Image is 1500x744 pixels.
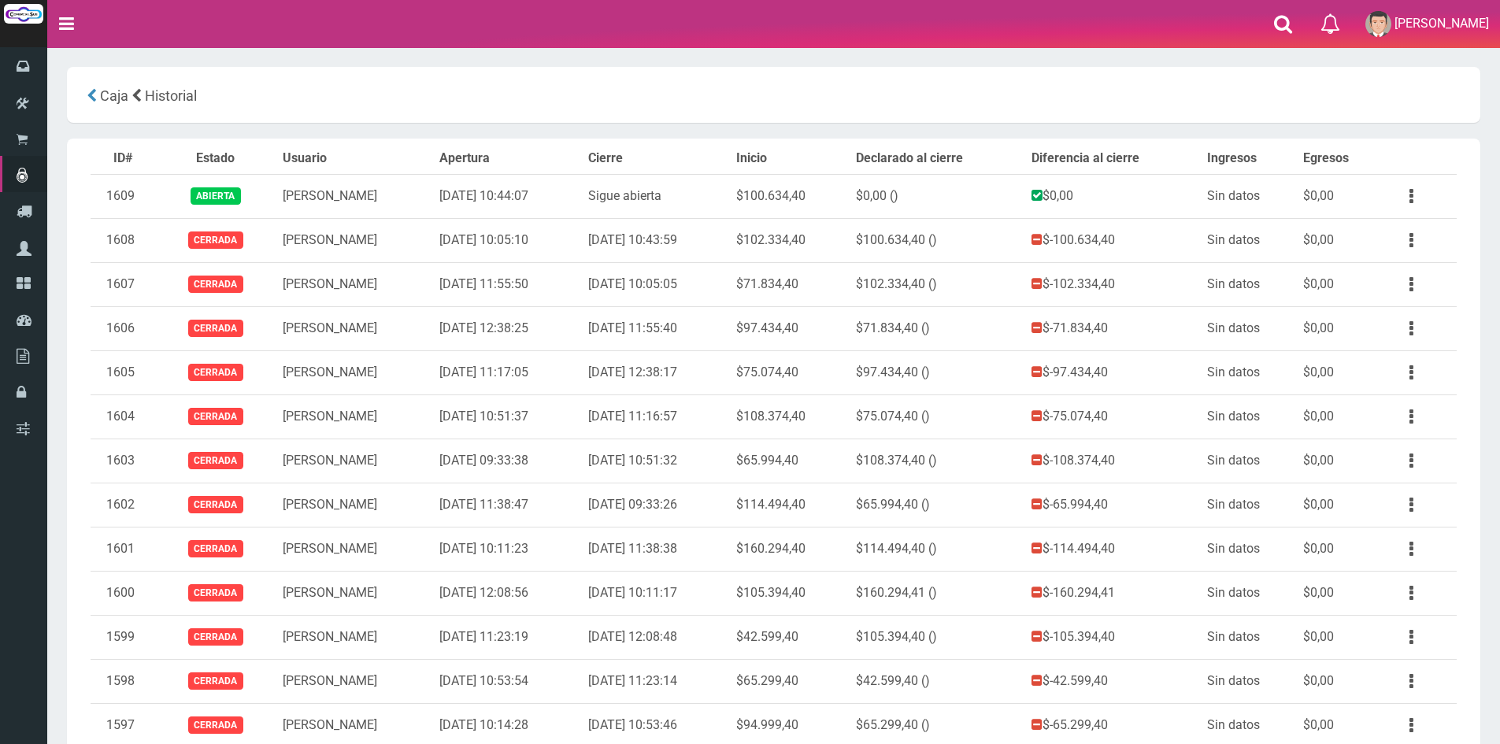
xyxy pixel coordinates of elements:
[91,262,155,306] td: 1607
[276,218,433,262] td: [PERSON_NAME]
[433,218,582,262] td: [DATE] 10:05:10
[91,615,155,659] td: 1599
[276,659,433,703] td: [PERSON_NAME]
[91,350,155,394] td: 1605
[730,262,850,306] td: $71.834,40
[100,87,128,104] span: Caja
[850,350,1024,394] td: $97.434,40 ()
[730,659,850,703] td: $65.299,40
[582,262,731,306] td: [DATE] 10:05:05
[4,4,43,24] img: Logo grande
[582,394,731,439] td: [DATE] 11:16:57
[1297,659,1382,703] td: $0,00
[582,659,731,703] td: [DATE] 11:23:14
[433,571,582,615] td: [DATE] 12:08:56
[188,320,243,336] span: Cerrada
[850,527,1024,571] td: $114.494,40 ()
[433,350,582,394] td: [DATE] 11:17:05
[276,394,433,439] td: [PERSON_NAME]
[1297,262,1382,306] td: $0,00
[91,394,155,439] td: 1604
[188,716,243,733] span: Cerrada
[850,615,1024,659] td: $105.394,40 ()
[730,483,850,527] td: $114.494,40
[1025,439,1202,483] td: $-108.374,40
[1201,615,1296,659] td: Sin datos
[276,571,433,615] td: [PERSON_NAME]
[730,571,850,615] td: $105.394,40
[1201,394,1296,439] td: Sin datos
[188,496,243,513] span: Cerrada
[276,350,433,394] td: [PERSON_NAME]
[1201,350,1296,394] td: Sin datos
[188,584,243,601] span: Cerrada
[91,306,155,350] td: 1606
[91,483,155,527] td: 1602
[188,452,243,468] span: Cerrada
[276,262,433,306] td: [PERSON_NAME]
[1297,483,1382,527] td: $0,00
[433,439,582,483] td: [DATE] 09:33:38
[1201,659,1296,703] td: Sin datos
[730,306,850,350] td: $97.434,40
[850,306,1024,350] td: $71.834,40 ()
[433,615,582,659] td: [DATE] 11:23:19
[433,306,582,350] td: [DATE] 12:38:25
[433,483,582,527] td: [DATE] 11:38:47
[582,439,731,483] td: [DATE] 10:51:32
[850,483,1024,527] td: $65.994,40 ()
[1201,174,1296,218] td: Sin datos
[582,483,731,527] td: [DATE] 09:33:26
[276,306,433,350] td: [PERSON_NAME]
[582,615,731,659] td: [DATE] 12:08:48
[276,527,433,571] td: [PERSON_NAME]
[730,439,850,483] td: $65.994,40
[582,143,731,174] th: Cierre
[91,571,155,615] td: 1600
[582,527,731,571] td: [DATE] 11:38:38
[730,350,850,394] td: $75.074,40
[1025,483,1202,527] td: $-65.994,40
[1297,174,1382,218] td: $0,00
[1297,571,1382,615] td: $0,00
[433,527,582,571] td: [DATE] 10:11:23
[850,262,1024,306] td: $102.334,40 ()
[191,187,240,204] span: Abierta
[730,527,850,571] td: $160.294,40
[850,143,1024,174] th: Declarado al cierre
[276,439,433,483] td: [PERSON_NAME]
[1297,394,1382,439] td: $0,00
[582,174,731,218] td: Sigue abierta
[91,439,155,483] td: 1603
[91,174,155,218] td: 1609
[276,483,433,527] td: [PERSON_NAME]
[1025,143,1202,174] th: Diferencia al cierre
[433,143,582,174] th: Apertura
[1297,527,1382,571] td: $0,00
[433,174,582,218] td: [DATE] 10:44:07
[730,174,850,218] td: $100.634,40
[582,306,731,350] td: [DATE] 11:55:40
[276,174,433,218] td: [PERSON_NAME]
[582,350,731,394] td: [DATE] 12:38:17
[433,659,582,703] td: [DATE] 10:53:54
[1025,218,1202,262] td: $-100.634,40
[188,364,243,380] span: Cerrada
[1201,218,1296,262] td: Sin datos
[145,87,197,104] span: Historial
[1201,262,1296,306] td: Sin datos
[433,262,582,306] td: [DATE] 11:55:50
[1201,143,1296,174] th: Ingresos
[1201,439,1296,483] td: Sin datos
[1025,174,1202,218] td: $0,00
[1025,350,1202,394] td: $-97.434,40
[188,628,243,645] span: Cerrada
[188,540,243,557] span: Cerrada
[1025,527,1202,571] td: $-114.494,40
[1025,571,1202,615] td: $-160.294,41
[850,659,1024,703] td: $42.599,40 ()
[850,571,1024,615] td: $160.294,41 ()
[1025,306,1202,350] td: $-71.834,40
[188,408,243,424] span: Cerrada
[188,672,243,689] span: Cerrada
